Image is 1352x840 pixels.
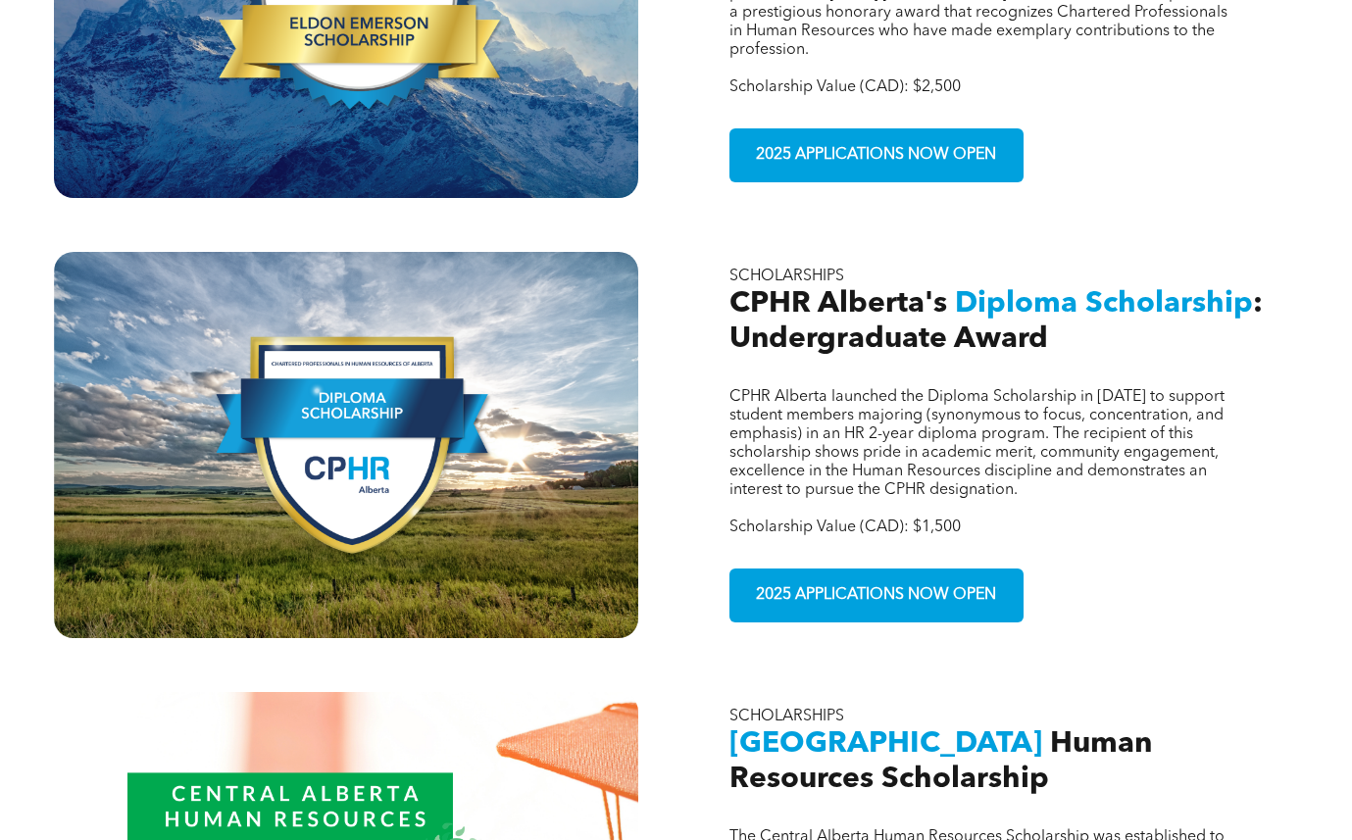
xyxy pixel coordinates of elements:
[729,519,961,535] span: Scholarship Value (CAD): $1,500
[955,289,1253,319] span: Diploma Scholarship
[729,269,844,284] span: SCHOLARSHIPS
[729,289,947,319] span: CPHR Alberta's
[729,568,1024,622] a: 2025 APPLICATIONS NOW OPEN
[729,128,1024,182] a: 2025 APPLICATIONS NOW OPEN
[729,729,1042,759] span: [GEOGRAPHIC_DATA]
[729,709,844,724] span: SCHOLARSHIPS
[729,389,1225,498] span: CPHR Alberta launched the Diploma Scholarship in [DATE] to support student members majoring (syno...
[749,136,1003,174] span: 2025 APPLICATIONS NOW OPEN
[729,79,961,95] span: Scholarship Value (CAD): $2,500
[749,576,1003,615] span: 2025 APPLICATIONS NOW OPEN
